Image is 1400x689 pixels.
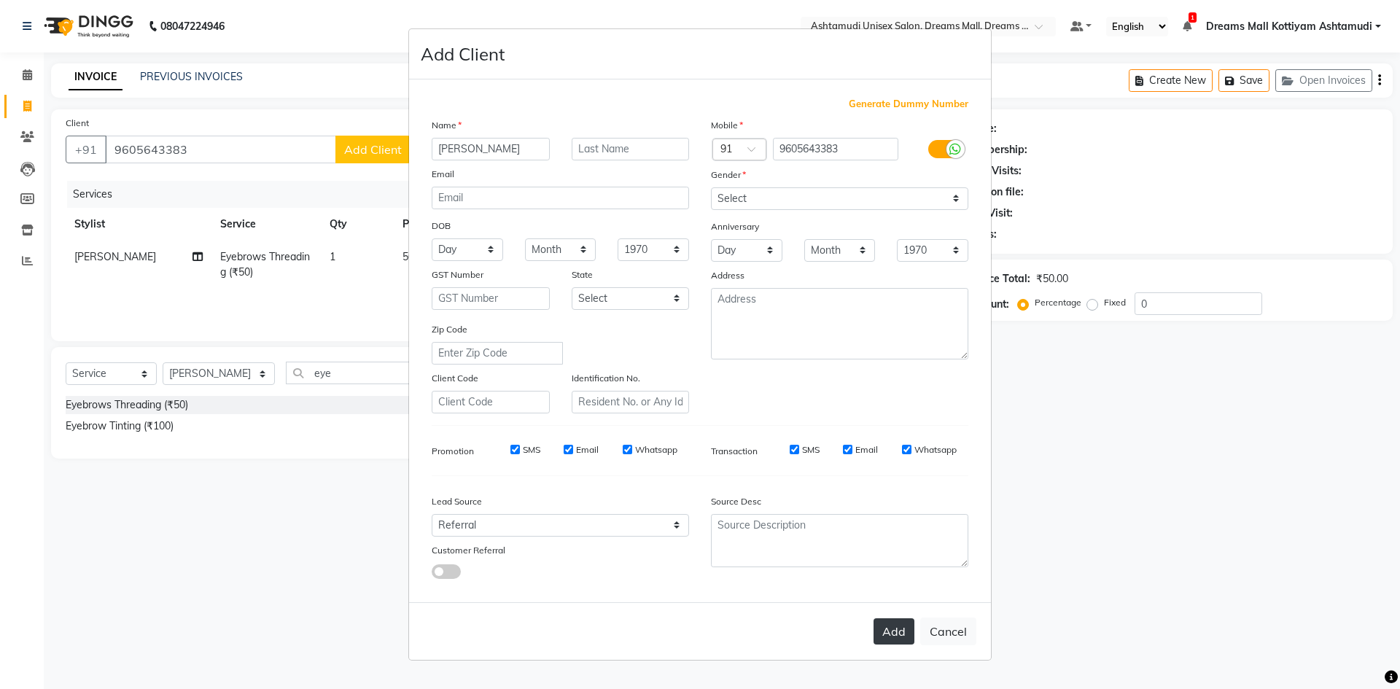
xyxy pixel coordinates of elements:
button: Add [874,618,914,645]
label: SMS [523,443,540,456]
input: GST Number [432,287,550,310]
label: Customer Referral [432,544,505,557]
label: Name [432,119,462,132]
input: Enter Zip Code [432,342,563,365]
label: Promotion [432,445,474,458]
label: Client Code [432,372,478,385]
span: Generate Dummy Number [849,97,968,112]
label: Lead Source [432,495,482,508]
input: First Name [432,138,550,160]
input: Mobile [773,138,899,160]
h4: Add Client [421,41,505,67]
label: SMS [802,443,820,456]
label: Transaction [711,445,758,458]
label: Whatsapp [635,443,677,456]
input: Resident No. or Any Id [572,391,690,413]
input: Client Code [432,391,550,413]
label: Email [855,443,878,456]
label: Address [711,269,744,282]
label: DOB [432,219,451,233]
label: Email [576,443,599,456]
input: Email [432,187,689,209]
button: Cancel [920,618,976,645]
label: Identification No. [572,372,640,385]
label: Gender [711,168,746,182]
label: State [572,268,593,281]
label: Email [432,168,454,181]
label: Mobile [711,119,743,132]
label: Whatsapp [914,443,957,456]
label: Zip Code [432,323,467,336]
label: GST Number [432,268,483,281]
input: Last Name [572,138,690,160]
label: Anniversary [711,220,759,233]
label: Source Desc [711,495,761,508]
